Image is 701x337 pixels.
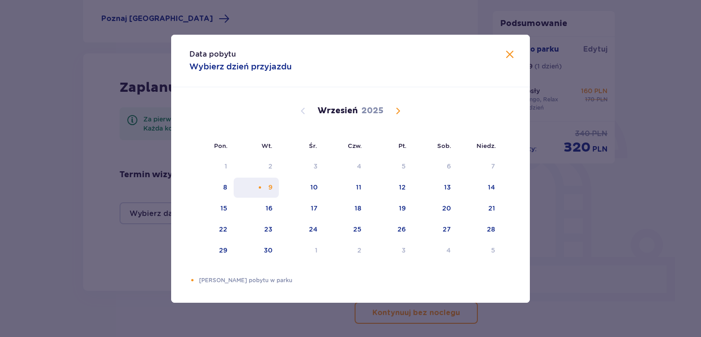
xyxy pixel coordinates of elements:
div: 11 [356,183,361,192]
small: Czw. [348,142,362,149]
p: Wybierz dzień przyjazdu [189,61,292,72]
td: Choose sobota, 27 września 2025 as your check-in date. It’s available. [412,220,457,240]
td: Not available. środa, 3 września 2025 [279,157,324,177]
div: 5 [402,162,406,171]
td: Choose niedziela, 28 września 2025 as your check-in date. It’s available. [457,220,502,240]
td: Choose poniedziałek, 29 września 2025 as your check-in date. It’s available. [189,241,234,261]
td: Choose środa, 10 września 2025 as your check-in date. It’s available. [279,178,324,198]
td: Choose poniedziałek, 15 września 2025 as your check-in date. It’s available. [189,199,234,219]
td: Not available. czwartek, 4 września 2025 [324,157,368,177]
p: 2025 [361,105,383,116]
div: 3 [314,162,318,171]
div: 27 [443,225,451,234]
td: Choose niedziela, 5 października 2025 as your check-in date. It’s available. [457,241,502,261]
div: 17 [311,204,318,213]
small: Śr. [309,142,317,149]
td: Choose czwartek, 25 września 2025 as your check-in date. It’s available. [324,220,368,240]
p: Wrzesień [318,105,358,116]
p: Data pobytu [189,49,236,59]
div: 6 [447,162,451,171]
td: Choose sobota, 20 września 2025 as your check-in date. It’s available. [412,199,457,219]
td: Choose środa, 17 września 2025 as your check-in date. It’s available. [279,199,324,219]
td: Choose czwartek, 11 września 2025 as your check-in date. It’s available. [324,178,368,198]
td: Choose piątek, 19 września 2025 as your check-in date. It’s available. [368,199,412,219]
div: 4 [357,162,361,171]
td: Choose sobota, 4 października 2025 as your check-in date. It’s available. [412,241,457,261]
div: 2 [357,246,361,255]
td: Not available. sobota, 6 września 2025 [412,157,457,177]
small: Pon. [214,142,228,149]
div: 16 [266,204,272,213]
div: 29 [219,246,227,255]
div: 1 [225,162,227,171]
div: 10 [310,183,318,192]
div: 22 [219,225,227,234]
div: 2 [268,162,272,171]
div: 25 [353,225,361,234]
td: Choose środa, 24 września 2025 as your check-in date. It’s available. [279,220,324,240]
p: [PERSON_NAME] pobytu w parku [199,276,512,284]
td: Not available. poniedziałek, 1 września 2025 [189,157,234,177]
div: 18 [355,204,361,213]
div: 23 [264,225,272,234]
td: Choose sobota, 13 września 2025 as your check-in date. It’s available. [412,178,457,198]
div: 20 [442,204,451,213]
div: 1 [315,246,318,255]
small: Wt. [262,142,272,149]
td: Not available. piątek, 5 września 2025 [368,157,412,177]
div: 13 [444,183,451,192]
td: Choose środa, 1 października 2025 as your check-in date. It’s available. [279,241,324,261]
td: Choose wtorek, 9 września 2025 as your check-in date. It’s available. [234,178,279,198]
small: Sob. [437,142,451,149]
td: Choose czwartek, 18 września 2025 as your check-in date. It’s available. [324,199,368,219]
div: 15 [220,204,227,213]
div: 4 [446,246,451,255]
td: Choose wtorek, 16 września 2025 as your check-in date. It’s available. [234,199,279,219]
td: Choose piątek, 12 września 2025 as your check-in date. It’s available. [368,178,412,198]
td: Choose niedziela, 21 września 2025 as your check-in date. It’s available. [457,199,502,219]
div: Calendar [171,87,530,276]
div: 19 [399,204,406,213]
div: 12 [399,183,406,192]
div: 24 [309,225,318,234]
td: Choose poniedziałek, 22 września 2025 as your check-in date. It’s available. [189,220,234,240]
td: Choose poniedziałek, 8 września 2025 as your check-in date. It’s available. [189,178,234,198]
div: 9 [268,183,272,192]
td: Choose niedziela, 14 września 2025 as your check-in date. It’s available. [457,178,502,198]
small: Pt. [398,142,407,149]
div: 3 [402,246,406,255]
td: Choose piątek, 26 września 2025 as your check-in date. It’s available. [368,220,412,240]
td: Not available. wtorek, 2 września 2025 [234,157,279,177]
td: Choose wtorek, 30 września 2025 as your check-in date. It’s available. [234,241,279,261]
small: Niedz. [476,142,496,149]
td: Choose wtorek, 23 września 2025 as your check-in date. It’s available. [234,220,279,240]
td: Choose czwartek, 2 października 2025 as your check-in date. It’s available. [324,241,368,261]
div: 26 [398,225,406,234]
td: Choose piątek, 3 października 2025 as your check-in date. It’s available. [368,241,412,261]
div: 30 [264,246,272,255]
div: 8 [223,183,227,192]
td: Not available. niedziela, 7 września 2025 [457,157,502,177]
